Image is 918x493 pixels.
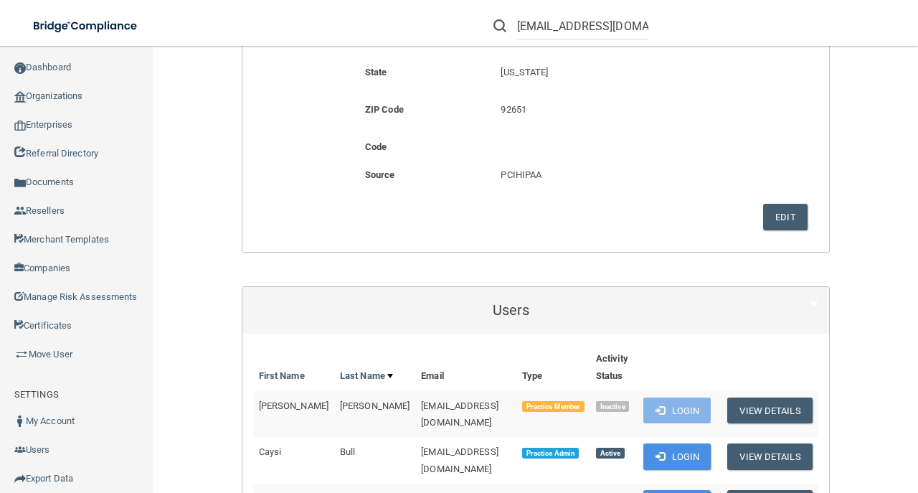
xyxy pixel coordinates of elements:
[14,121,26,131] img: enterprise.0d942306.png
[501,64,751,81] p: [US_STATE]
[763,204,807,230] button: Edit
[421,446,498,474] span: [EMAIL_ADDRESS][DOMAIN_NAME]
[259,400,328,411] span: [PERSON_NAME]
[365,67,387,78] b: State
[365,104,404,115] b: ZIP Code
[493,19,506,32] img: ic-search.3b580494.png
[259,446,282,457] span: Caysi
[14,473,26,484] img: icon-export.b9366987.png
[340,367,393,385] a: Last Name
[415,344,516,391] th: Email
[643,443,711,470] button: Login
[516,344,590,391] th: Type
[259,367,305,385] a: First Name
[517,13,648,39] input: Search
[365,141,387,152] b: Code
[727,398,812,424] button: View Details
[14,444,26,456] img: icon-users.e205127d.png
[14,177,26,189] img: icon-documents.8dae5593.png
[14,62,26,74] img: ic_dashboard_dark.d01f4a41.png
[340,446,355,457] span: Bull
[253,294,818,327] a: Users
[14,386,59,403] label: SETTINGS
[501,166,751,184] p: PCIHIPAA
[727,443,812,470] button: View Details
[14,415,26,427] img: ic_user_dark.df1a06c3.png
[596,448,625,459] span: Active
[643,398,711,424] button: Login
[522,448,579,459] span: Practice Admin
[340,400,410,411] span: [PERSON_NAME]
[501,101,751,118] p: 92651
[365,169,395,180] b: Source
[14,205,26,217] img: ic_reseller.de258add.png
[253,302,770,318] h5: Users
[522,401,585,413] span: Practice Member
[590,344,638,391] th: Activity Status
[22,11,151,41] img: bridge_compliance_login_screen.278c3ca4.svg
[14,347,29,362] img: briefcase.64adab9b.png
[14,91,26,103] img: organization-icon.f8decf85.png
[596,401,630,413] span: Inactive
[421,400,498,428] span: [EMAIL_ADDRESS][DOMAIN_NAME]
